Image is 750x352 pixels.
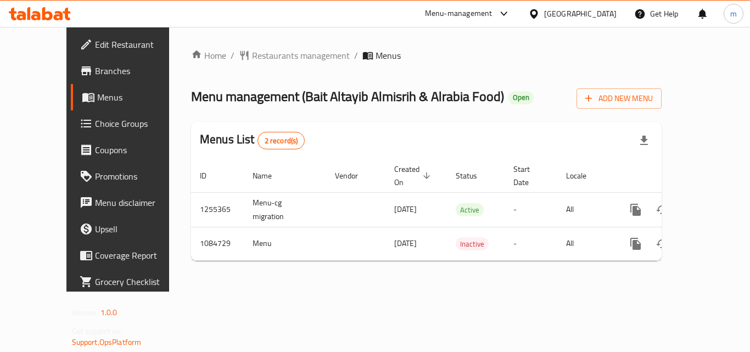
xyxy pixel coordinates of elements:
[505,192,557,227] td: -
[557,192,614,227] td: All
[95,222,183,236] span: Upsell
[71,110,192,137] a: Choice Groups
[71,216,192,242] a: Upsell
[649,231,675,257] button: Change Status
[231,49,234,62] li: /
[72,305,99,320] span: Version:
[191,159,737,261] table: enhanced table
[95,38,183,51] span: Edit Restaurant
[95,170,183,183] span: Promotions
[577,88,662,109] button: Add New Menu
[191,227,244,260] td: 1084729
[376,49,401,62] span: Menus
[95,64,183,77] span: Branches
[239,49,350,62] a: Restaurants management
[95,275,183,288] span: Grocery Checklist
[544,8,617,20] div: [GEOGRAPHIC_DATA]
[456,237,489,250] div: Inactive
[191,49,226,62] a: Home
[71,269,192,295] a: Grocery Checklist
[71,84,192,110] a: Menus
[614,159,737,193] th: Actions
[100,305,117,320] span: 1.0.0
[505,227,557,260] td: -
[335,169,372,182] span: Vendor
[244,227,326,260] td: Menu
[730,8,737,20] span: m
[95,249,183,262] span: Coverage Report
[200,169,221,182] span: ID
[623,197,649,223] button: more
[456,169,491,182] span: Status
[253,169,286,182] span: Name
[557,227,614,260] td: All
[508,93,534,102] span: Open
[191,192,244,227] td: 1255365
[72,335,142,349] a: Support.OpsPlatform
[394,236,417,250] span: [DATE]
[71,58,192,84] a: Branches
[585,92,653,105] span: Add New Menu
[95,143,183,157] span: Coupons
[456,203,484,216] div: Active
[71,163,192,189] a: Promotions
[258,136,305,146] span: 2 record(s)
[456,204,484,216] span: Active
[97,91,183,104] span: Menus
[71,137,192,163] a: Coupons
[508,91,534,104] div: Open
[425,7,492,20] div: Menu-management
[631,127,657,154] div: Export file
[191,49,662,62] nav: breadcrumb
[71,189,192,216] a: Menu disclaimer
[72,324,122,338] span: Get support on:
[513,163,544,189] span: Start Date
[566,169,601,182] span: Locale
[71,242,192,269] a: Coverage Report
[252,49,350,62] span: Restaurants management
[191,84,504,109] span: Menu management ( Bait Altayib Almisrih & Alrabia Food )
[200,131,305,149] h2: Menus List
[456,238,489,250] span: Inactive
[649,197,675,223] button: Change Status
[623,231,649,257] button: more
[95,117,183,130] span: Choice Groups
[71,31,192,58] a: Edit Restaurant
[95,196,183,209] span: Menu disclaimer
[244,192,326,227] td: Menu-cg migration
[354,49,358,62] li: /
[394,163,434,189] span: Created On
[394,202,417,216] span: [DATE]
